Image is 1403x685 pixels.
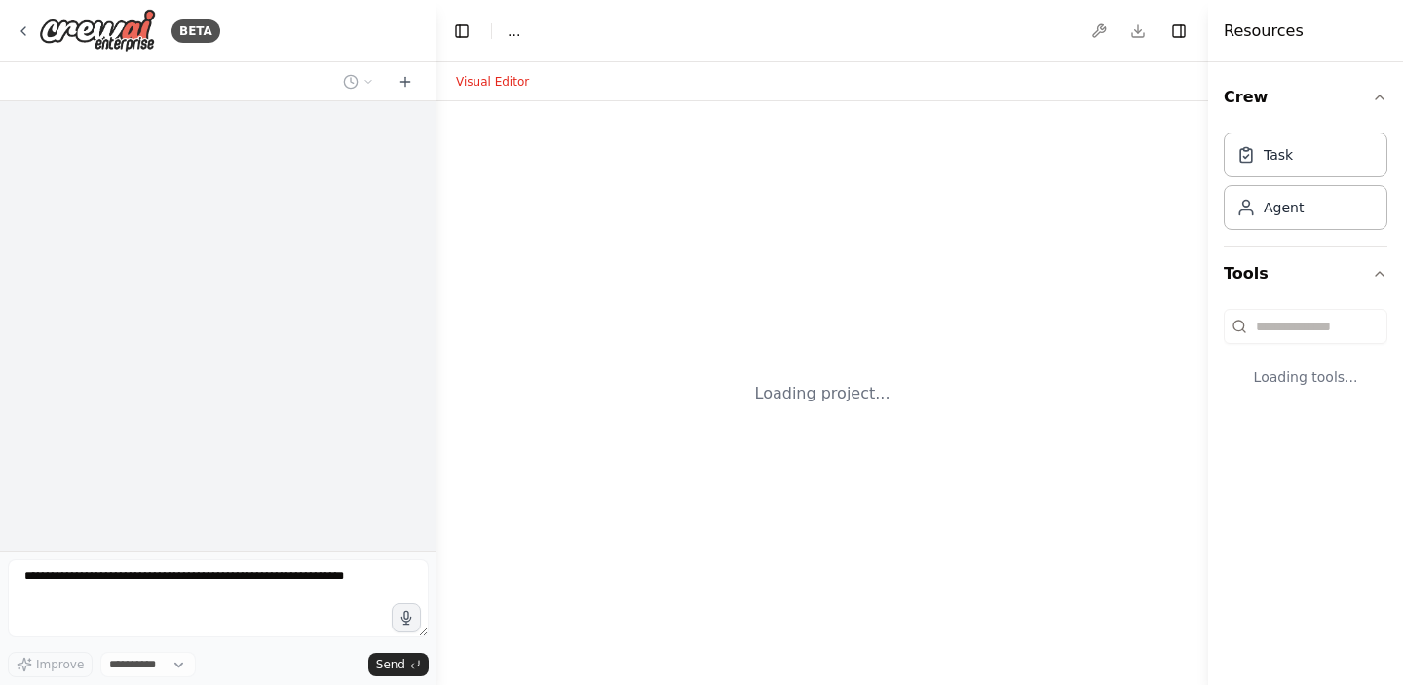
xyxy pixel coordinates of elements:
[390,70,421,94] button: Start a new chat
[1224,19,1304,43] h4: Resources
[444,70,541,94] button: Visual Editor
[376,657,405,672] span: Send
[1165,18,1193,45] button: Hide right sidebar
[508,21,520,41] nav: breadcrumb
[448,18,475,45] button: Hide left sidebar
[171,19,220,43] div: BETA
[8,652,93,677] button: Improve
[335,70,382,94] button: Switch to previous chat
[36,657,84,672] span: Improve
[1224,70,1387,125] button: Crew
[1224,247,1387,301] button: Tools
[1264,198,1304,217] div: Agent
[755,382,891,405] div: Loading project...
[1224,352,1387,402] div: Loading tools...
[1224,125,1387,246] div: Crew
[1224,301,1387,418] div: Tools
[368,653,429,676] button: Send
[392,603,421,632] button: Click to speak your automation idea
[508,21,520,41] span: ...
[1264,145,1293,165] div: Task
[39,9,156,53] img: Logo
